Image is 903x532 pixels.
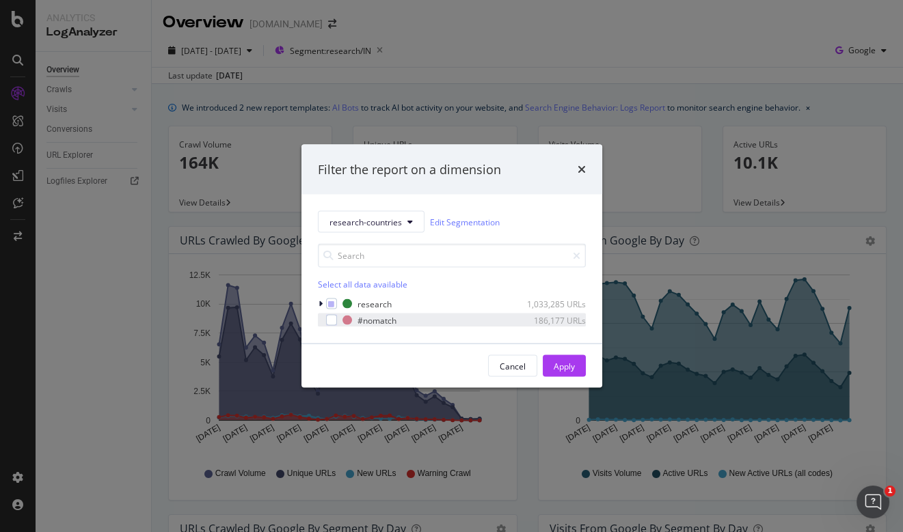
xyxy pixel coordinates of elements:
[430,214,500,229] a: Edit Segmentation
[318,211,424,233] button: research-countries
[519,314,586,326] div: 186,177 URLs
[578,160,586,178] div: times
[885,486,895,496] span: 1
[318,244,586,268] input: Search
[543,355,586,377] button: Apply
[329,216,402,227] span: research-countries
[857,486,889,518] iframe: Intercom live chat
[554,360,575,372] div: Apply
[301,144,602,388] div: modal
[358,298,392,309] div: research
[519,298,586,309] div: 1,033,285 URLs
[318,160,501,178] div: Filter the report on a dimension
[318,279,586,290] div: Select all data available
[488,355,537,377] button: Cancel
[500,360,526,372] div: Cancel
[358,314,396,326] div: #nomatch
